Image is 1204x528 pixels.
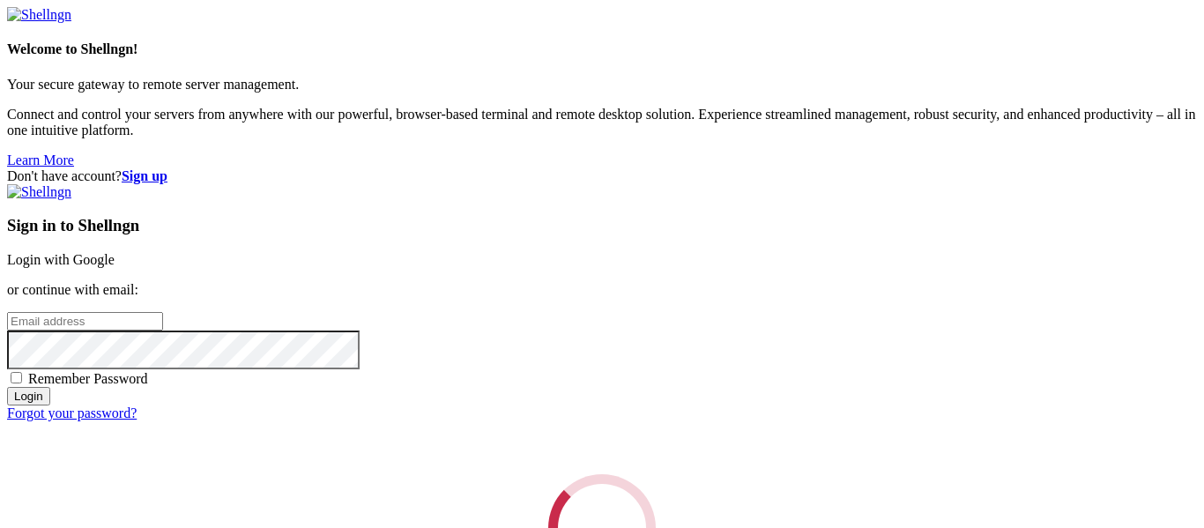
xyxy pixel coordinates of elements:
input: Remember Password [11,372,22,383]
a: Login with Google [7,252,115,267]
div: Don't have account? [7,168,1197,184]
p: Your secure gateway to remote server management. [7,77,1197,93]
input: Login [7,387,50,405]
h4: Welcome to Shellngn! [7,41,1197,57]
input: Email address [7,312,163,331]
p: Connect and control your servers from anywhere with our powerful, browser-based terminal and remo... [7,107,1197,138]
img: Shellngn [7,184,71,200]
p: or continue with email: [7,282,1197,298]
span: Remember Password [28,371,148,386]
a: Sign up [122,168,167,183]
h3: Sign in to Shellngn [7,216,1197,235]
a: Learn More [7,152,74,167]
a: Forgot your password? [7,405,137,420]
img: Shellngn [7,7,71,23]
